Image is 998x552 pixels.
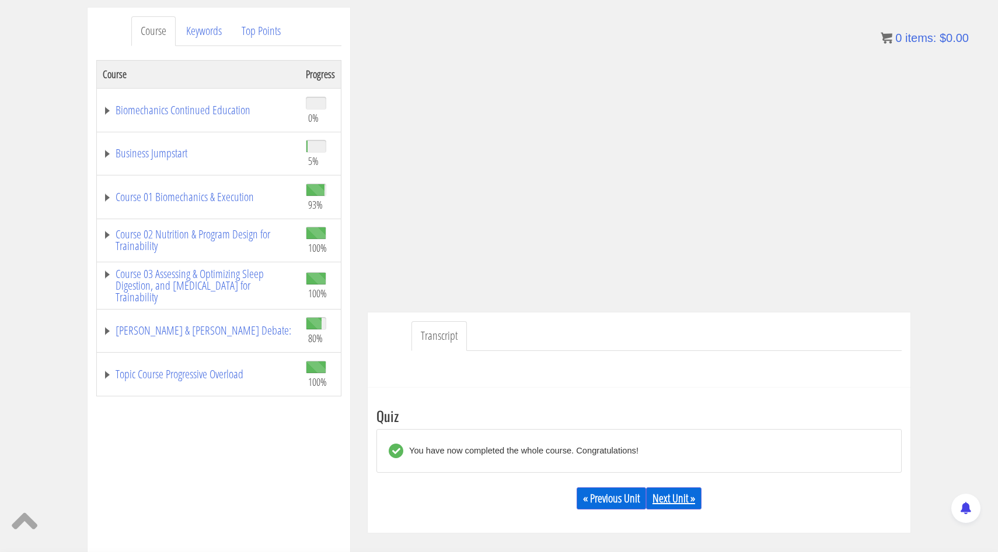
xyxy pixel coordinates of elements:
a: Course 03 Assessing & Optimizing Sleep Digestion, and [MEDICAL_DATA] for Trainability [103,268,294,303]
a: Course [131,16,176,46]
a: Topic Course Progressive Overload [103,368,294,380]
a: Top Points [232,16,290,46]
th: Progress [300,60,341,88]
bdi: 0.00 [940,31,969,44]
a: 0 items: $0.00 [881,31,969,44]
span: 5% [308,154,319,167]
span: $ [940,31,946,44]
span: 100% [308,287,327,300]
span: 100% [308,241,327,254]
a: Course 01 Biomechanics & Execution [103,191,294,203]
div: You have now completed the whole course. Congratulations! [403,444,638,458]
span: 80% [308,332,323,344]
span: 0% [308,111,319,124]
span: 100% [308,375,327,388]
span: items: [905,31,936,44]
a: Course 02 Nutrition & Program Design for Trainability [103,228,294,252]
a: [PERSON_NAME] & [PERSON_NAME] Debate: [103,325,294,336]
a: Business Jumpstart [103,147,294,159]
a: Biomechanics Continued Education [103,104,294,116]
span: 0 [895,31,902,44]
th: Course [97,60,301,88]
a: Keywords [177,16,231,46]
a: Next Unit » [646,487,702,509]
a: « Previous Unit [577,487,646,509]
span: 93% [308,198,323,211]
img: icon11.png [881,32,892,44]
a: Transcript [411,321,467,351]
h3: Quiz [376,408,902,423]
